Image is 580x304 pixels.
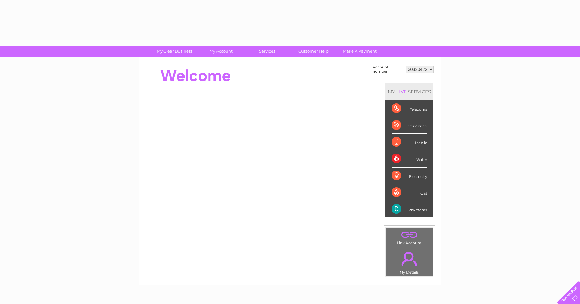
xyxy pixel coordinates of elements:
div: Payments [392,201,427,217]
a: My Account [196,46,246,57]
div: Water [392,150,427,167]
a: . [388,229,431,240]
a: My Clear Business [149,46,200,57]
a: Customer Help [288,46,339,57]
div: Mobile [392,134,427,150]
div: Gas [392,184,427,201]
a: Services [242,46,292,57]
a: . [388,248,431,269]
div: Telecoms [392,100,427,117]
td: My Details [386,247,433,276]
a: Make A Payment [335,46,385,57]
td: Link Account [386,227,433,247]
div: Broadband [392,117,427,134]
div: LIVE [395,89,408,95]
div: Electricity [392,168,427,184]
div: MY SERVICES [385,83,433,100]
td: Account number [371,64,404,75]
